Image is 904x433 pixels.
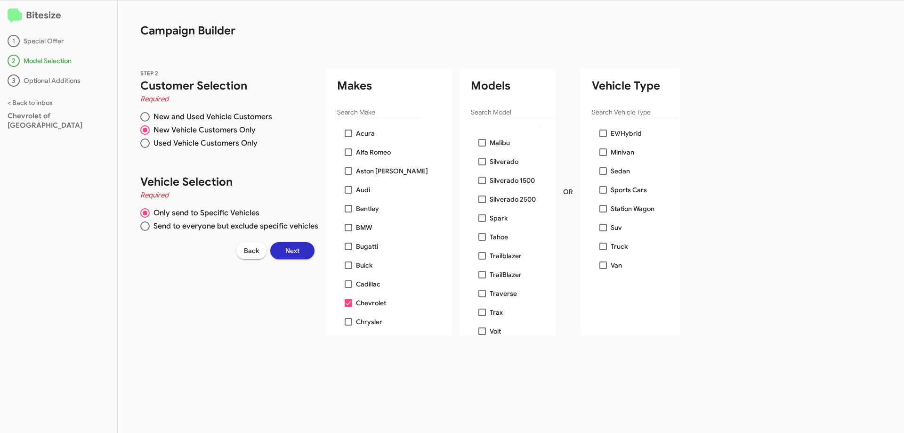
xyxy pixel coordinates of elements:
[140,93,318,105] h4: Required
[490,250,522,261] span: Trailblazer
[285,242,299,259] span: Next
[611,203,654,214] span: Station Wagon
[356,297,386,309] span: Chevrolet
[490,156,518,167] span: Silverado
[150,139,258,148] span: Used Vehicle Customers Only
[611,222,622,233] span: Suv
[356,128,375,139] span: Acura
[490,269,522,280] span: TrailBlazer
[140,78,318,93] h1: Customer Selection
[356,316,382,327] span: Chrysler
[611,147,634,158] span: Minivan
[356,184,370,196] span: Audi
[356,203,379,214] span: Bentley
[490,175,535,186] span: Silverado 1500
[611,128,642,139] span: EV/Hybrid
[8,55,20,67] div: 2
[490,137,510,148] span: Malibu
[150,112,272,122] span: New and Used Vehicle Customers
[8,74,110,87] div: Optional Additions
[490,231,508,243] span: Tahoe
[611,184,647,196] span: Sports Cars
[356,147,391,158] span: Alfa Romeo
[563,187,573,196] span: OR
[140,70,158,77] span: STEP 2
[490,307,503,318] span: Trax
[471,78,556,93] h1: Models
[8,35,110,47] div: Special Offer
[490,326,501,337] span: Volt
[140,174,318,189] h1: Vehicle Selection
[490,194,536,205] span: Silverado 2500
[244,242,259,259] span: Back
[592,78,680,93] h1: Vehicle Type
[356,241,378,252] span: Bugatti
[611,260,622,271] span: Van
[8,74,20,87] div: 3
[8,8,22,24] img: logo-minimal.svg
[8,8,110,24] h2: Bitesize
[8,55,110,67] div: Model Selection
[611,241,628,252] span: Truck
[150,125,256,135] span: New Vehicle Customers Only
[611,165,630,177] span: Sedan
[236,242,266,259] button: Back
[8,111,110,130] div: Chevrolet of [GEOGRAPHIC_DATA]
[356,278,380,290] span: Cadillac
[356,222,372,233] span: BMW
[8,98,53,107] a: < Back to inbox
[356,335,377,346] span: Dodge
[150,208,259,218] span: Only send to Specific Vehicles
[150,221,318,231] span: Send to everyone but exclude specific vehicles
[490,288,517,299] span: Traverse
[356,260,372,271] span: Buick
[490,212,508,224] span: Spark
[140,189,318,201] h4: Required
[337,78,452,93] h1: Makes
[270,242,315,259] button: Next
[118,0,653,38] h1: Campaign Builder
[8,35,20,47] div: 1
[356,165,428,177] span: Aston [PERSON_NAME]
